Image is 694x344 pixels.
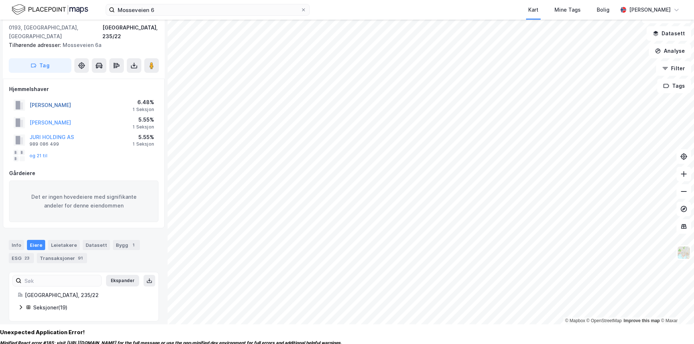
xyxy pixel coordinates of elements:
a: OpenStreetMap [587,318,622,323]
input: Søk [21,275,101,286]
div: Kart [528,5,538,14]
a: Improve this map [624,318,660,323]
div: Datasett [83,240,110,250]
div: [PERSON_NAME] [629,5,671,14]
div: Mosseveien 6a [9,41,153,50]
div: 91 [77,254,84,262]
div: 0193, [GEOGRAPHIC_DATA], [GEOGRAPHIC_DATA] [9,23,102,41]
img: logo.f888ab2527a4732fd821a326f86c7f29.svg [12,3,88,16]
div: Transaksjoner [37,253,87,263]
div: Hjemmelshaver [9,85,158,94]
button: Ekspander [106,275,139,286]
div: Seksjoner ( 19 ) [33,303,150,312]
div: 5.55% [133,115,154,124]
button: Tag [9,58,71,73]
div: Kontrollprogram for chat [658,309,694,344]
div: 6.48% [133,98,154,107]
div: [GEOGRAPHIC_DATA], 235/22 [102,23,159,41]
img: Z [677,246,691,260]
div: 23 [23,254,31,262]
div: Det er ingen hovedeiere med signifikante andeler for denne eiendommen [9,181,158,222]
div: Mine Tags [554,5,581,14]
iframe: Chat Widget [658,309,694,344]
div: 5.55% [133,133,154,142]
div: Info [9,240,24,250]
div: 989 086 499 [30,141,59,147]
div: [GEOGRAPHIC_DATA], 235/22 [25,291,150,300]
div: 1 Seksjon [133,141,154,147]
button: Analyse [649,44,691,58]
input: Søk på adresse, matrikkel, gårdeiere, leietakere eller personer [115,4,301,15]
a: Mapbox [565,318,585,323]
button: Datasett [647,26,691,41]
div: 1 Seksjon [133,107,154,112]
button: Filter [656,61,691,76]
div: Eiere [27,240,45,250]
div: 1 Seksjon [133,124,154,130]
div: Bygg [113,240,140,250]
span: Tilhørende adresser: [9,42,63,48]
div: 1 [130,241,137,249]
div: Gårdeiere [9,169,158,178]
div: ESG [9,253,34,263]
div: Leietakere [48,240,80,250]
div: Bolig [597,5,609,14]
button: Tags [657,79,691,93]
